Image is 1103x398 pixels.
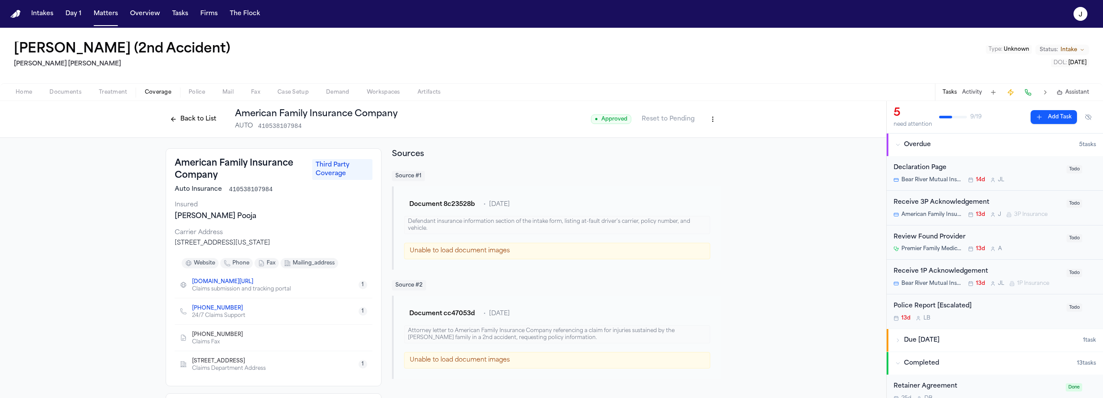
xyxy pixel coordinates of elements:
span: Documents [49,89,82,96]
div: Insured [175,201,372,209]
span: Coverage [145,89,171,96]
span: 13d [901,315,910,322]
a: Overview [127,6,163,22]
span: Premier Family Medical & Urgent Care – [GEOGRAPHIC_DATA] [901,245,963,252]
button: Completed13tasks [887,352,1103,375]
div: [STREET_ADDRESS][US_STATE] [175,239,372,248]
span: 13d [976,245,985,252]
h3: American Family Insurance Company [175,157,307,182]
button: Create Immediate Task [1005,86,1017,98]
img: Finch Logo [10,10,21,18]
button: Tasks [169,6,192,22]
button: Activity [962,89,982,96]
button: Edit Type: Unknown [986,45,1032,54]
a: Firms [197,6,221,22]
span: Approved [591,114,631,124]
div: Open task: Receive 1P Acknowledgement [887,260,1103,294]
span: Due [DATE] [904,336,940,345]
span: A [998,245,1002,252]
span: Treatment [99,89,127,96]
span: Demand [326,89,349,96]
span: Unknown [1004,47,1029,52]
span: Todo [1067,199,1082,208]
span: Type : [989,47,1002,52]
span: L B [924,315,930,322]
span: Todo [1067,303,1082,312]
span: DOL : [1054,60,1067,65]
button: Day 1 [62,6,85,22]
button: Add Task [1031,110,1077,124]
div: Declaration Page [894,163,1061,173]
span: website [194,260,215,267]
a: [DOMAIN_NAME][URL] [192,278,253,285]
div: Open task: Police Report [Escalated] [887,294,1103,329]
span: Intake [1061,46,1077,53]
div: Open task: Receive 3P Acknowledgement [887,191,1103,225]
button: View 1 source [359,307,367,316]
span: Police [189,89,205,96]
h1: [PERSON_NAME] (2nd Accident) [14,42,230,57]
button: fax [255,258,279,268]
span: [PHONE_NUMBER] [192,331,243,338]
button: phone [220,258,253,268]
text: J [1079,12,1082,18]
span: mailing_address [293,260,335,267]
div: Receive 3P Acknowledgement [894,198,1061,208]
span: Fax [251,89,260,96]
div: Attorney letter to American Family Insurance Company referencing a claim for injuries sustained b... [404,325,710,343]
div: Unable to load document images [404,352,710,369]
span: Artifacts [418,89,441,96]
a: Home [10,10,21,18]
div: Defendant insurance information section of the intake form, listing at-fault driver's carrier, po... [404,216,710,234]
div: Claims submission and tracking portal [192,286,291,293]
span: Completed [904,359,939,368]
div: Retainer Agreement [894,382,1061,391]
span: Mail [222,89,234,96]
span: 13d [976,211,985,218]
span: Workspaces [367,89,400,96]
button: Tasks [943,89,957,96]
button: Due [DATE]1task [887,329,1103,352]
span: Todo [1067,234,1082,242]
span: fax [267,260,275,267]
h2: Sources [392,148,721,160]
span: 13d [976,280,985,287]
span: Bear River Mutual Insurance Company [901,176,963,183]
span: phone [232,260,249,267]
span: 3P Insurance [1014,211,1048,218]
span: J [998,211,1001,218]
span: Todo [1067,269,1082,277]
a: [PHONE_NUMBER] [192,305,243,312]
button: Intakes [28,6,57,22]
span: [STREET_ADDRESS] [192,358,245,365]
div: [PERSON_NAME] Pooja [175,211,372,222]
div: need attention [894,121,932,128]
span: 1 task [1083,337,1096,344]
button: mailing_address [281,258,338,268]
span: Case Setup [277,89,309,96]
button: View 1 source [359,281,367,289]
button: Assistant [1057,89,1089,96]
span: 410538107984 [229,185,273,194]
a: The Flock [226,6,264,22]
button: Make a Call [1022,86,1034,98]
button: Change status from Intake [1035,45,1089,55]
div: Claims Department Address [192,365,266,372]
span: AUTO [235,122,253,130]
span: • [483,200,486,209]
span: Assistant [1065,89,1089,96]
span: American Family Insurance [901,211,963,218]
span: [DATE] [489,310,510,318]
span: Home [16,89,32,96]
span: Source # 2 [392,280,426,290]
span: [DATE] [489,200,510,209]
div: Review Found Provider [894,232,1061,242]
span: J L [998,176,1004,183]
button: Matters [90,6,121,22]
h1: American Family Insurance Company [235,108,398,120]
span: Third Party Coverage [312,159,372,180]
div: Receive 1P Acknowledgement [894,267,1061,277]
